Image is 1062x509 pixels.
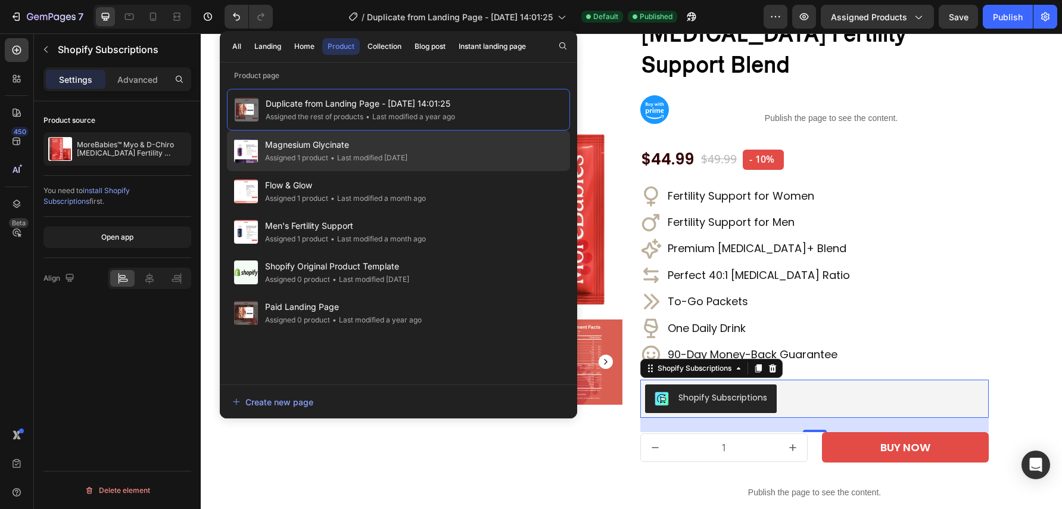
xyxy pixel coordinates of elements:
button: Instant landing page [453,38,531,55]
span: Paid Landing Page [265,300,422,314]
div: Create new page [232,396,313,408]
span: Duplicate from Landing Page - [DATE] 14:01:25 [367,11,553,23]
iframe: Design area [201,33,1062,509]
p: To-Go Packets [467,259,649,278]
div: - [547,117,553,135]
div: All [232,41,241,52]
button: 7 [5,5,89,29]
div: 450 [11,127,29,136]
div: Assigned 0 product [265,274,330,285]
p: Premium [MEDICAL_DATA]+ Blend [467,206,649,225]
button: Save [939,5,978,29]
button: Assigned Products [821,5,934,29]
div: Last modified a month ago [328,233,426,245]
div: Last modified a month ago [328,193,426,204]
div: Last modified a year ago [330,314,422,326]
p: Fertility Support for Men [467,179,649,198]
span: • [332,315,337,324]
button: Shopify Subscriptions [444,351,576,380]
div: Undo/Redo [225,5,273,29]
div: Assigned the rest of products [266,111,363,123]
img: CIT03Z3k5IMDEAE=.png [454,358,468,373]
p: Product page [220,70,577,82]
div: Open app [101,232,133,243]
div: $49.99 [499,117,537,135]
button: BUY NOW [621,399,789,429]
div: Open Intercom Messenger [1021,451,1050,479]
span: install Shopify Subscriptions [43,186,130,206]
p: 90-Day Money-Back Guarantee [467,312,649,331]
p: Fertility Support for Women [467,153,649,172]
span: Assigned Products [831,11,907,23]
div: Assigned 1 product [265,193,328,204]
button: Landing [249,38,286,55]
p: One Daily Drink [467,285,649,305]
p: Settings [59,73,92,86]
p: Advanced [117,73,158,86]
img: gempages_504395895408690282-97fbde68-3e99-43e9-a709-e5cf2edd432b.svg [440,62,468,91]
div: Instant landing page [459,41,526,52]
span: / [362,11,365,23]
span: Shopify Original Product Template [265,259,409,274]
div: $44.99 [440,115,494,138]
button: Home [289,38,320,55]
button: Product [322,38,360,55]
span: • [366,112,370,121]
button: increment [578,401,606,428]
p: Publish the page to see the content. [440,453,788,465]
input: quantity [469,401,578,428]
span: • [331,153,335,162]
button: Collection [362,38,407,55]
button: All [227,38,247,55]
img: MoreBabies Myo-Inositol & D-Chiro Inositol Powder, Fertility Supplements for Women and Men, True ... [73,286,158,371]
p: 7 [78,10,83,24]
button: Delete element [43,481,191,500]
button: Blog post [409,38,451,55]
span: Default [593,11,618,22]
span: Magnesium Glycinate [265,138,407,152]
div: 10% [553,117,575,134]
span: Published [640,11,672,22]
div: Assigned 1 product [265,152,328,164]
button: Open app [43,226,191,248]
button: Publish [983,5,1033,29]
div: Product source [43,115,95,126]
span: • [331,234,335,243]
div: Last modified a year ago [363,111,455,123]
span: • [332,275,337,284]
p: MoreBabies™ Myo & D-Chiro [MEDICAL_DATA] Fertility Support Blend [77,141,186,157]
div: Shopify Subscriptions [454,330,533,340]
span: Save [949,12,968,22]
span: Flow & Glow [265,178,426,193]
p: Publish the page to see the content. [473,79,788,91]
div: Product [328,41,354,52]
img: More Babies Myo & D-Chiro Inositol Powder with Folic Acid, NAC, CoQ10, Vitamin C, Vitamin D3, and... [161,286,247,371]
button: decrement [440,401,469,428]
span: Men's Fertility Support [265,219,426,233]
div: Shopify Subscriptions [478,358,566,371]
button: Carousel Next Arrow [398,321,412,336]
div: Last modified [DATE] [328,152,407,164]
div: Delete element [85,483,150,498]
div: Collection [368,41,401,52]
img: product feature img [48,137,72,161]
div: Landing [254,41,281,52]
p: Perfect 40:1 [MEDICAL_DATA] Ratio [467,232,649,252]
div: Home [294,41,314,52]
div: You need to first. [43,185,191,207]
div: BUY NOW [680,406,730,422]
div: Blog post [415,41,446,52]
div: Assigned 1 product [265,233,328,245]
div: Last modified [DATE] [330,274,409,285]
button: Create new page [232,390,565,414]
div: Assigned 0 product [265,314,330,326]
span: • [331,194,335,203]
span: Duplicate from Landing Page - [DATE] 14:01:25 [266,97,455,111]
div: Publish [993,11,1023,23]
p: Shopify Subscriptions [58,42,186,57]
div: Align [43,271,77,287]
div: Beta [9,218,29,228]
